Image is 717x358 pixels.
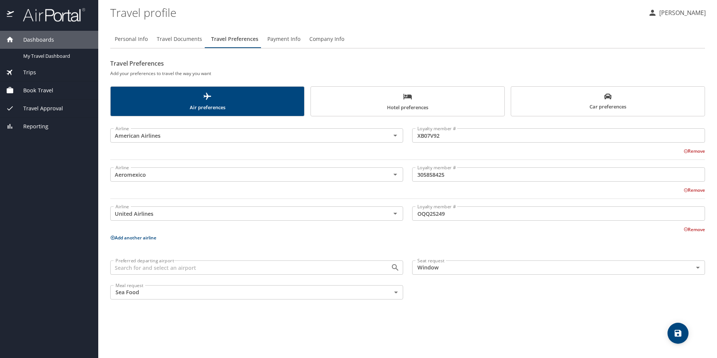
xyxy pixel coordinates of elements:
[390,169,400,180] button: Open
[7,8,15,22] img: icon-airportal.png
[110,57,705,69] h2: Travel Preferences
[516,93,700,111] span: Car preferences
[657,8,706,17] p: [PERSON_NAME]
[684,226,705,233] button: Remove
[15,8,85,22] img: airportal-logo.png
[14,36,54,44] span: Dashboards
[112,263,379,272] input: Search for and select an airport
[14,68,36,77] span: Trips
[112,170,379,179] input: Select an Airline
[390,262,400,273] button: Open
[115,92,300,112] span: Air preferences
[14,86,53,95] span: Book Travel
[110,69,705,77] h6: Add your preferences to travel the way you want
[110,235,156,241] button: Add another airline
[645,6,709,20] button: [PERSON_NAME]
[110,285,403,299] div: Sea Food
[684,148,705,154] button: Remove
[23,53,89,60] span: My Travel Dashboard
[115,35,148,44] span: Personal Info
[309,35,344,44] span: Company Info
[390,208,400,219] button: Open
[684,187,705,193] button: Remove
[667,323,688,344] button: save
[315,92,500,112] span: Hotel preferences
[110,30,705,48] div: Profile
[14,122,48,131] span: Reporting
[112,209,379,218] input: Select an Airline
[110,86,705,116] div: scrollable force tabs example
[211,35,258,44] span: Travel Preferences
[14,104,63,113] span: Travel Approval
[112,131,379,140] input: Select an Airline
[157,35,202,44] span: Travel Documents
[110,1,642,24] h1: Travel profile
[390,130,400,141] button: Open
[412,260,705,275] div: Window
[267,35,300,44] span: Payment Info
